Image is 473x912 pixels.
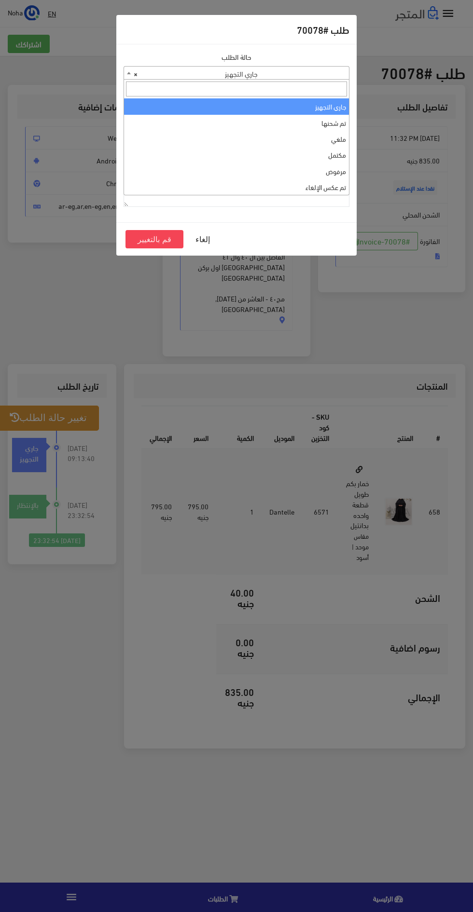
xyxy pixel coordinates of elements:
[124,163,349,179] li: مرفوض
[124,179,349,195] li: تم عكس الإلغاء
[222,52,251,62] label: حالة الطلب
[124,131,349,147] li: ملغي
[124,66,349,80] span: جاري التجهيز
[124,67,349,80] span: جاري التجهيز
[297,22,349,37] h5: طلب #70078
[124,147,349,163] li: مكتمل
[134,67,138,80] span: ×
[183,230,222,248] button: إلغاء
[124,98,349,114] li: جاري التجهيز
[125,230,183,248] button: قم بالتغيير
[124,115,349,131] li: تم شحنها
